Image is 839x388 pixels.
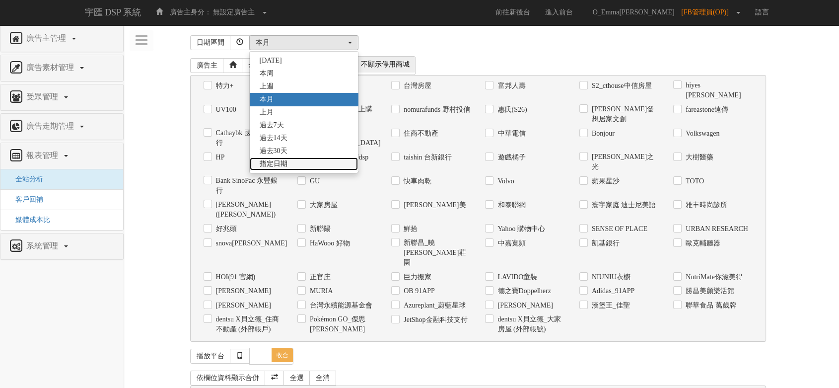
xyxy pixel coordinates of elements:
[683,153,713,162] label: 大樹醫藥
[683,272,742,282] label: NutriMate你滋美得
[683,224,748,234] label: URBAN RESEARCH
[495,200,525,210] label: 和泰聯網
[307,200,338,210] label: 大家房屋
[260,133,287,143] span: 過去14天
[681,8,734,16] span: [FB管理員(OP)]
[589,129,615,139] label: Bonjour
[589,286,634,296] label: Adidas_91APP
[355,57,416,73] span: 不顯示停用商城
[260,81,274,91] span: 上週
[213,238,282,248] label: snova[PERSON_NAME]
[401,315,467,325] label: JetShop金融科技支付
[589,224,647,234] label: SENSE ОF PLACE
[24,241,63,250] span: 系統管理
[495,238,525,248] label: 中嘉寬頻
[307,272,331,282] label: 正官庄
[401,153,452,162] label: taishin 台新銀行
[683,129,719,139] label: Volkswagen
[24,92,63,101] span: 受眾管理
[589,176,620,186] label: 蘋果星沙
[213,128,282,148] label: Cathaybk 國泰世華銀行
[260,120,284,130] span: 過去7天
[401,301,466,310] label: Azureplant_蔚藍星球
[589,301,630,310] label: 漢堡王_佳聖
[495,81,525,91] label: 富邦人壽
[401,272,431,282] label: 巨力搬家
[170,8,211,16] span: 廣告主身分：
[8,196,43,203] a: 客戶回補
[401,286,435,296] label: OB 91APP
[401,200,466,210] label: [PERSON_NAME]美
[588,8,680,16] span: O_Emma[PERSON_NAME]
[260,94,274,104] span: 本月
[401,81,431,91] label: 台灣房屋
[213,301,271,310] label: [PERSON_NAME]
[589,81,652,91] label: S2_cthouse中信房屋
[683,105,728,115] label: fareastone遠傳
[272,348,293,362] span: 收合
[495,153,525,162] label: 遊戲橘子
[495,301,553,310] label: [PERSON_NAME]
[309,371,336,386] a: 全消
[307,314,376,334] label: Pokémon GO_傑思[PERSON_NAME]
[495,129,525,139] label: 中華電信
[8,148,116,164] a: 報表管理
[683,200,727,210] label: 雅丰時尚診所
[401,176,431,186] label: 快車肉乾
[401,105,470,115] label: nomurafunds 野村投信
[589,272,630,282] label: NIUNIU衣櫥
[213,176,282,196] label: Bank SinoPac 永豐銀行
[24,63,79,72] span: 廣告素材管理
[589,152,658,172] label: [PERSON_NAME]之光
[495,105,527,115] label: 惠氏(S26)
[8,60,116,76] a: 廣告素材管理
[683,80,752,100] label: hiyes [PERSON_NAME]
[213,224,237,234] label: 好兆頭
[260,56,282,66] span: [DATE]
[683,238,720,248] label: 歐克輔聽器
[683,176,704,186] label: TOTO
[8,175,43,183] a: 全站分析
[24,151,63,159] span: 報表管理
[307,286,333,296] label: MURIA
[8,119,116,135] a: 廣告走期管理
[213,153,225,162] label: HP
[401,238,470,268] label: 新聯昌_曉[PERSON_NAME]莊園
[260,107,274,117] span: 上月
[213,81,234,91] label: 特力+
[495,314,564,334] label: dentsu X貝立德_大家房屋 (外部帳號)
[260,159,287,169] span: 指定日期
[249,35,358,50] button: 本月
[283,371,310,386] a: 全選
[307,176,320,186] label: GU
[213,272,256,282] label: HOI(91 官網)
[260,69,274,78] span: 本周
[24,122,79,130] span: 廣告走期管理
[8,238,116,254] a: 系統管理
[307,224,331,234] label: 新聯陽
[495,224,545,234] label: Yahoo 購物中心
[589,104,658,124] label: [PERSON_NAME]發想居家文創
[213,8,255,16] span: 無設定廣告主
[307,128,376,148] label: taiwanmobile [GEOGRAPHIC_DATA]
[401,224,418,234] label: 鮮拾
[683,286,734,296] label: 勝昌美顏樂活館
[8,31,116,47] a: 廣告主管理
[307,301,372,310] label: 台灣永續能源基金會
[256,38,346,48] div: 本月
[8,216,50,224] a: 媒體成本比
[401,129,438,139] label: 住商不動產
[589,200,656,210] label: 寰宇家庭 迪士尼美語
[589,238,620,248] label: 凱基銀行
[242,58,269,73] a: 全選
[8,89,116,105] a: 受眾管理
[213,286,271,296] label: [PERSON_NAME]
[213,200,282,220] label: [PERSON_NAME]([PERSON_NAME])
[495,272,537,282] label: LAVIDO童裝
[495,286,551,296] label: 德之寶Doppelherz
[495,176,514,186] label: Volvo
[683,301,736,310] label: 聯華食品 萬歲牌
